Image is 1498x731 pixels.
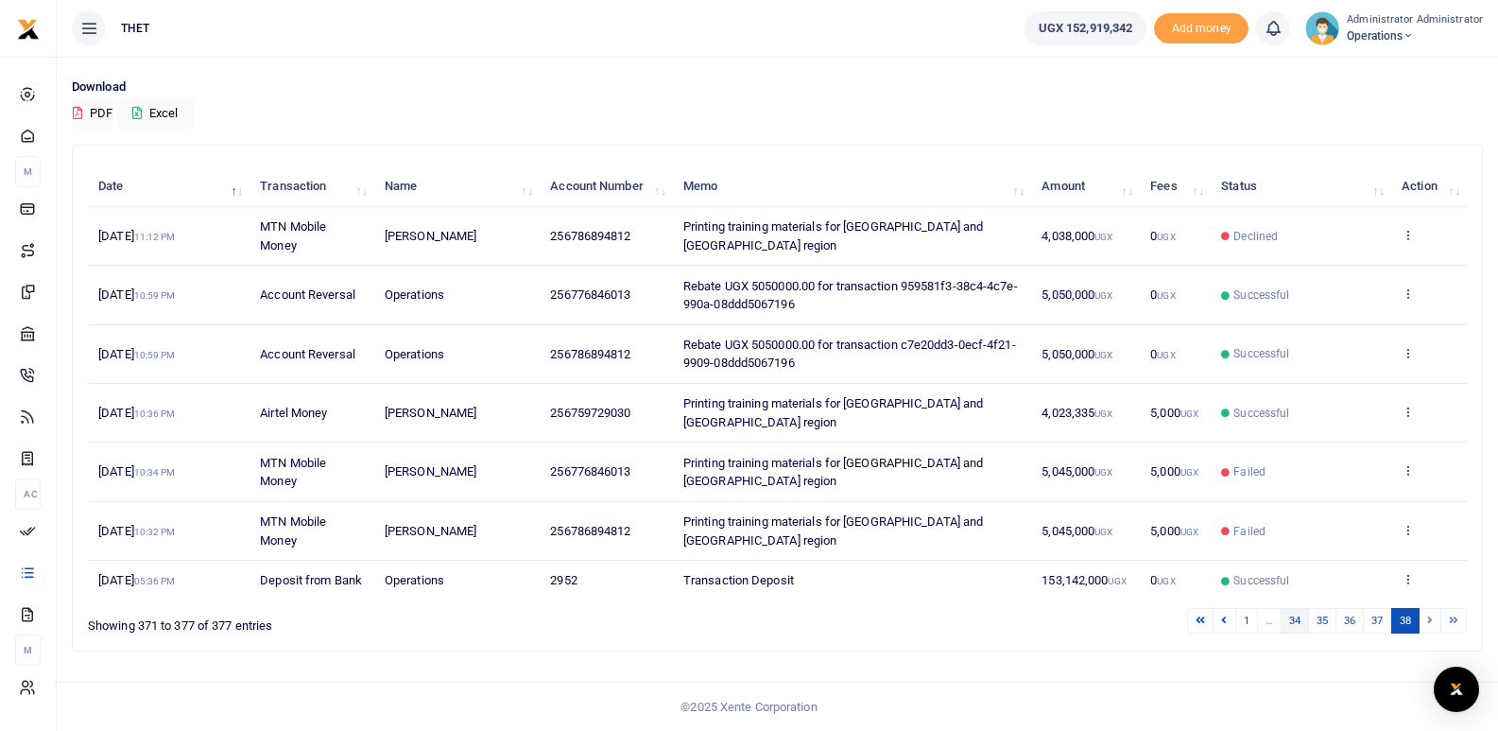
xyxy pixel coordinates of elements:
span: Printing training materials for [GEOGRAPHIC_DATA] and [GEOGRAPHIC_DATA] region [683,456,983,489]
img: profile-user [1305,11,1339,45]
small: UGX [1180,409,1198,419]
small: 10:32 PM [134,527,176,537]
span: Airtel Money [260,406,327,420]
span: [DATE] [98,287,175,302]
span: 4,038,000 [1042,229,1112,243]
span: Operations [385,573,444,587]
li: M [15,156,41,187]
span: [DATE] [98,464,175,479]
th: Amount: activate to sort column ascending [1031,166,1140,207]
img: logo-small [17,18,40,41]
span: Operations [1347,27,1483,44]
span: [DATE] [98,229,175,243]
li: Wallet ballance [1017,11,1155,45]
span: 256759729030 [550,406,630,420]
span: Successful [1233,287,1289,304]
small: UGX [1157,576,1175,586]
span: 0 [1150,347,1175,361]
a: 35 [1308,608,1336,634]
span: Successful [1233,345,1289,362]
span: [DATE] [98,406,175,420]
span: Failed [1233,523,1266,540]
span: Successful [1233,572,1289,589]
a: Add money [1154,20,1248,34]
span: [PERSON_NAME] [385,464,476,479]
span: 0 [1150,287,1175,302]
div: Showing 371 to 377 of 377 entries [88,606,655,635]
span: [DATE] [98,524,175,538]
small: UGX [1094,527,1112,537]
span: 0 [1150,229,1175,243]
span: [PERSON_NAME] [385,406,476,420]
span: MTN Mobile Money [260,219,326,252]
span: Printing training materials for [GEOGRAPHIC_DATA] and [GEOGRAPHIC_DATA] region [683,514,983,548]
span: [PERSON_NAME] [385,524,476,538]
span: 5,045,000 [1042,464,1112,479]
button: PDF [72,97,113,130]
small: UGX [1094,467,1112,478]
span: Operations [385,347,444,361]
small: 10:59 PM [134,350,176,360]
small: UGX [1108,576,1126,586]
span: UGX 152,919,342 [1039,19,1133,38]
span: Deposit from Bank [260,573,362,587]
span: Printing training materials for [GEOGRAPHIC_DATA] and [GEOGRAPHIC_DATA] region [683,219,983,252]
button: Excel [116,97,194,130]
li: Toup your wallet [1154,13,1248,44]
small: Administrator Administrator [1347,12,1483,28]
a: 38 [1391,608,1420,634]
span: Rebate UGX 5050000.00 for transaction c7e20dd3-0ecf-4f21-9909-08ddd5067196 [683,338,1016,371]
span: [DATE] [98,573,175,587]
small: UGX [1094,232,1112,242]
a: 34 [1281,608,1309,634]
span: 5,000 [1150,524,1198,538]
small: UGX [1157,290,1175,301]
li: Ac [15,479,41,510]
span: 4,023,335 [1042,406,1112,420]
span: MTN Mobile Money [260,514,326,548]
span: 2952 [550,573,577,587]
th: Account Number: activate to sort column ascending [540,166,673,207]
small: UGX [1094,290,1112,301]
span: [PERSON_NAME] [385,229,476,243]
span: 256776846013 [550,464,630,479]
span: MTN Mobile Money [260,456,326,489]
th: Fees: activate to sort column ascending [1140,166,1211,207]
span: [DATE] [98,347,175,361]
span: Account Reversal [260,287,355,302]
p: Download [72,78,1483,97]
a: 37 [1363,608,1391,634]
span: Account Reversal [260,347,355,361]
small: UGX [1094,350,1112,360]
span: Declined [1233,228,1278,245]
small: UGX [1094,409,1112,419]
span: Transaction Deposit [683,573,794,587]
small: 10:59 PM [134,290,176,301]
div: Open Intercom Messenger [1434,667,1479,712]
span: 256786894812 [550,347,630,361]
small: 11:12 PM [134,232,176,242]
span: 256776846013 [550,287,630,302]
span: 5,050,000 [1042,347,1112,361]
small: 10:36 PM [134,409,176,419]
small: UGX [1157,232,1175,242]
span: Add money [1154,13,1248,44]
span: 0 [1150,573,1175,587]
span: 5,045,000 [1042,524,1112,538]
span: THET [113,20,157,37]
a: 36 [1335,608,1364,634]
span: 5,000 [1150,406,1198,420]
th: Transaction: activate to sort column ascending [250,166,374,207]
span: 256786894812 [550,229,630,243]
th: Status: activate to sort column ascending [1211,166,1391,207]
span: 153,142,000 [1042,573,1126,587]
small: 05:36 PM [134,576,176,586]
th: Name: activate to sort column ascending [374,166,540,207]
th: Action: activate to sort column ascending [1391,166,1467,207]
a: logo-small logo-large logo-large [17,21,40,35]
span: Rebate UGX 5050000.00 for transaction 959581f3-38c4-4c7e-990a-08ddd5067196 [683,279,1018,312]
a: UGX 152,919,342 [1024,11,1147,45]
small: 10:34 PM [134,467,176,478]
li: M [15,635,41,666]
th: Memo: activate to sort column ascending [673,166,1031,207]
